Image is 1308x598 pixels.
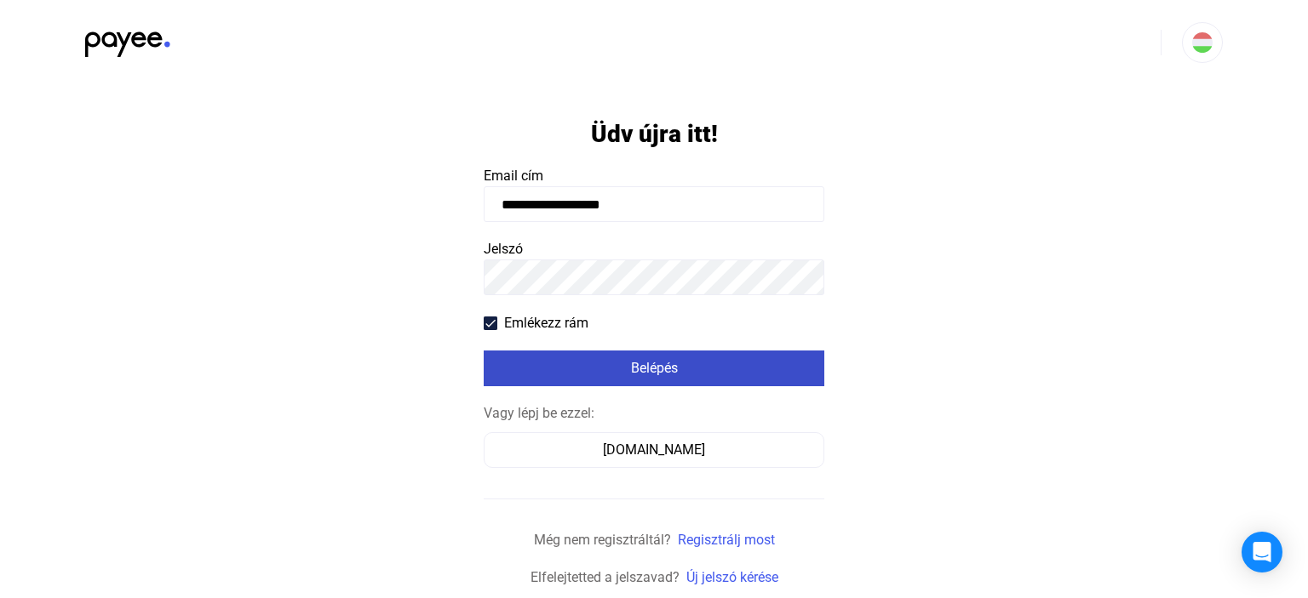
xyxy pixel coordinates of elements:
span: Elfelejtetted a jelszavad? [531,569,680,585]
span: Még nem regisztráltál? [534,532,671,548]
a: Regisztrálj most [678,532,775,548]
button: Belépés [484,350,824,386]
div: Vagy lépj be ezzel: [484,403,824,424]
span: Emlékezz rám [504,313,588,333]
a: Új jelszó kérése [686,569,778,585]
span: Jelszó [484,241,523,257]
a: [DOMAIN_NAME] [484,441,824,458]
button: [DOMAIN_NAME] [484,432,824,468]
div: [DOMAIN_NAME] [490,440,818,460]
img: HU [1192,32,1213,53]
div: Open Intercom Messenger [1242,532,1282,572]
button: HU [1182,22,1223,63]
img: black-payee-blue-dot.svg [85,22,170,57]
h1: Üdv újra itt! [591,119,718,149]
span: Email cím [484,168,543,184]
div: Belépés [489,358,819,379]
